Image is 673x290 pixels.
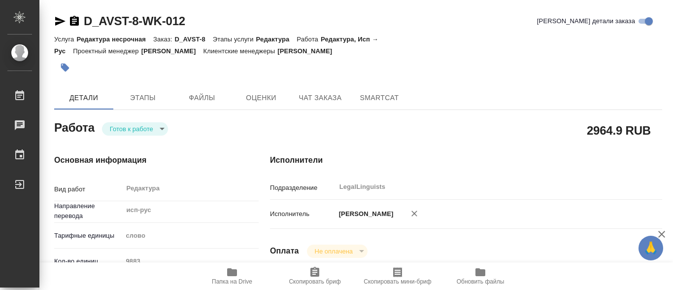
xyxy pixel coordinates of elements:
button: Обновить файлы [439,262,522,290]
h4: Основная информация [54,154,231,166]
p: Редактура несрочная [76,36,153,43]
span: Файлы [178,92,226,104]
h2: Работа [54,118,95,136]
a: D_AVST-8-WK-012 [84,14,185,28]
span: Папка на Drive [212,278,252,285]
p: Подразделение [270,183,336,193]
p: Кол-во единиц [54,256,122,266]
p: Исполнитель [270,209,336,219]
button: Готов к работе [107,125,156,133]
div: слово [122,227,259,244]
button: Скопировать ссылку [68,15,80,27]
button: Удалить исполнителя [404,203,425,224]
span: Обновить файлы [457,278,505,285]
button: Добавить тэг [54,57,76,78]
span: Скопировать бриф [289,278,340,285]
button: Скопировать бриф [273,262,356,290]
p: Тарифные единицы [54,231,122,241]
span: Скопировать мини-бриф [364,278,431,285]
p: [PERSON_NAME] [336,209,394,219]
p: Услуга [54,36,76,43]
button: Скопировать мини-бриф [356,262,439,290]
p: [PERSON_NAME] [141,47,203,55]
p: Проектный менеджер [73,47,141,55]
button: Папка на Drive [191,262,273,290]
h4: Исполнители [270,154,662,166]
button: Не оплачена [312,247,356,255]
span: [PERSON_NAME] детали заказа [537,16,635,26]
p: [PERSON_NAME] [277,47,339,55]
input: Пустое поле [122,254,259,268]
span: Оценки [237,92,285,104]
div: Готов к работе [307,245,368,258]
p: Этапы услуги [213,36,256,43]
button: 🙏 [639,236,663,260]
p: Заказ: [153,36,174,43]
span: Детали [60,92,107,104]
span: Этапы [119,92,167,104]
h4: Оплата [270,245,299,257]
p: Работа [297,36,321,43]
button: Скопировать ссылку для ЯМессенджера [54,15,66,27]
p: Клиентские менеджеры [203,47,278,55]
p: Направление перевода [54,201,122,221]
p: Вид работ [54,184,122,194]
p: D_AVST-8 [175,36,213,43]
span: Чат заказа [297,92,344,104]
span: 🙏 [642,238,659,258]
h2: 2964.9 RUB [587,122,651,139]
p: Редактура [256,36,297,43]
div: Готов к работе [102,122,168,136]
span: SmartCat [356,92,403,104]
